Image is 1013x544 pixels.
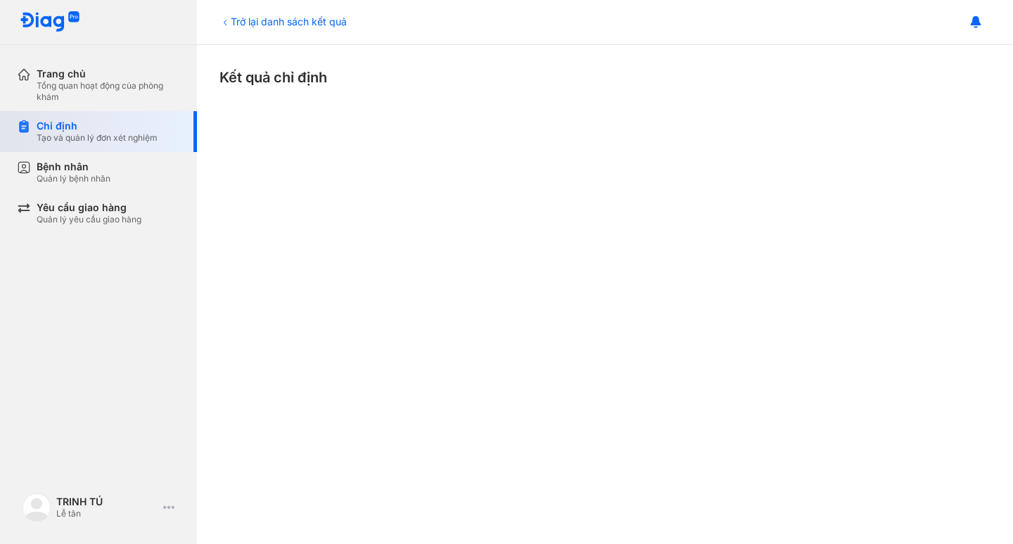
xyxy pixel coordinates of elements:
div: Lễ tân [56,508,158,519]
img: logo [23,493,51,521]
div: Quản lý yêu cầu giao hàng [37,214,141,225]
div: Quản lý bệnh nhân [37,173,110,184]
div: Trở lại danh sách kết quả [219,14,347,29]
div: Tạo và quản lý đơn xét nghiệm [37,132,158,144]
div: Bệnh nhân [37,160,110,173]
div: Chỉ định [37,120,158,132]
div: Tổng quan hoạt động của phòng khám [37,80,180,103]
div: Yêu cầu giao hàng [37,201,141,214]
div: Trang chủ [37,68,180,80]
div: Kết quả chỉ định [219,68,990,87]
div: TRINH TÚ [56,495,158,508]
img: logo [20,11,80,33]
